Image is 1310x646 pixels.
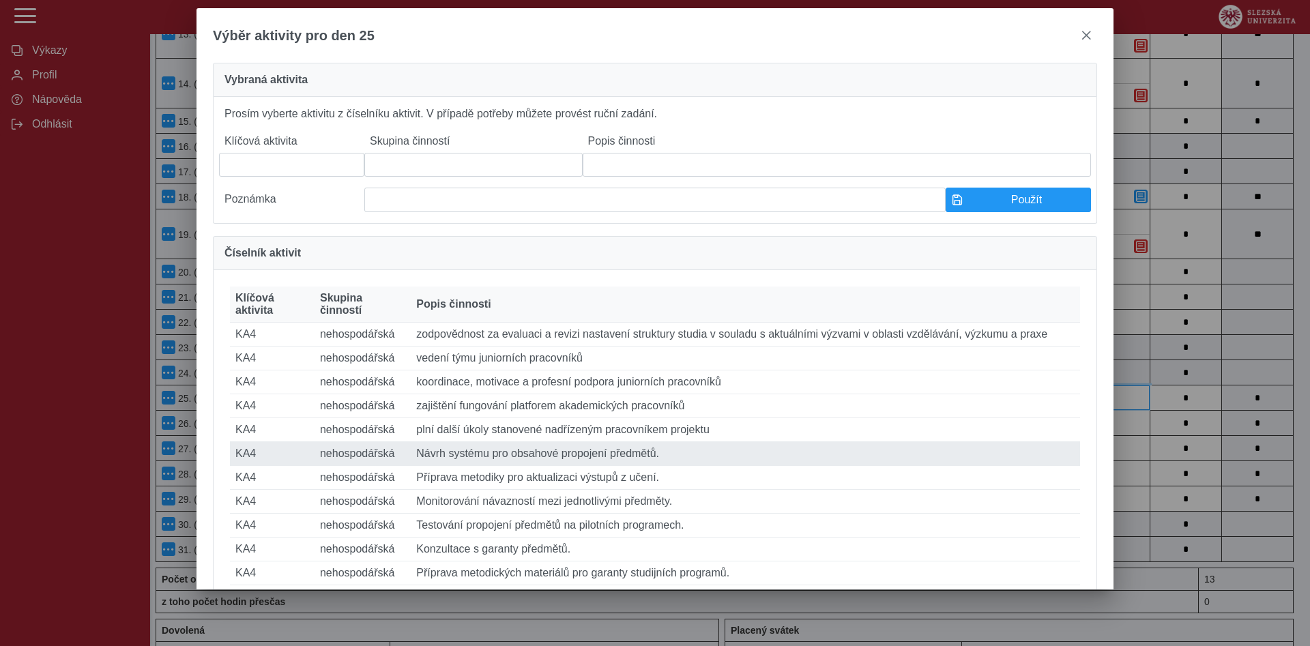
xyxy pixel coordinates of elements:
[416,298,491,310] span: Popis činnosti
[411,442,1080,466] td: Návrh systému pro obsahové propojení předmětů.
[315,514,411,538] td: nehospodářská
[315,466,411,490] td: nehospodářská
[224,74,308,85] span: Vybraná aktivita
[946,188,1091,212] button: Použít
[315,585,411,609] td: nehospodářská
[411,514,1080,538] td: Testování propojení předmětů na pilotních programech.
[219,130,364,153] label: Klíčová aktivita
[230,370,315,394] td: KA4
[411,323,1080,347] td: zodpovědnost za evaluaci a revizi nastavení struktury studia v souladu s aktuálními výzvami v obl...
[315,418,411,442] td: nehospodářská
[411,370,1080,394] td: koordinace, motivace a profesní podpora juniorních pracovníků
[230,466,315,490] td: KA4
[411,561,1080,585] td: Příprava metodických materiálů pro garanty studijních programů.
[411,394,1080,418] td: zajištění fungování platforem akademických pracovníků
[230,323,315,347] td: KA4
[230,490,315,514] td: KA4
[219,188,364,212] label: Poznámka
[411,538,1080,561] td: Konzultace s garanty předmětů.
[213,97,1097,224] div: Prosím vyberte aktivitu z číselníku aktivit. V případě potřeby můžete provést ruční zadání.
[315,323,411,347] td: nehospodářská
[230,561,315,585] td: KA4
[1075,25,1097,46] button: close
[235,292,309,317] span: Klíčová aktivita
[315,442,411,466] td: nehospodářská
[364,130,583,153] label: Skupina činností
[230,538,315,561] td: KA4
[230,514,315,538] td: KA4
[230,418,315,442] td: KA4
[411,418,1080,442] td: plní další úkoly stanovené nadřízeným pracovníkem projektu
[230,442,315,466] td: KA4
[315,370,411,394] td: nehospodářská
[230,394,315,418] td: KA4
[230,347,315,370] td: KA4
[315,538,411,561] td: nehospodářská
[411,466,1080,490] td: Příprava metodiky pro aktualizaci výstupů z učení.
[315,490,411,514] td: nehospodářská
[411,347,1080,370] td: vedení týmu juniorních pracovníků
[411,585,1080,609] td: Schůzka pracovní skupiny
[320,292,405,317] span: Skupina činností
[315,394,411,418] td: nehospodářská
[315,347,411,370] td: nehospodářská
[224,248,301,259] span: Číselník aktivit
[411,490,1080,514] td: Monitorování návazností mezi jednotlivými předměty.
[213,28,375,44] span: Výběr aktivity pro den 25
[230,585,315,609] td: KA4
[968,194,1085,206] span: Použít
[583,130,1091,153] label: Popis činnosti
[315,561,411,585] td: nehospodářská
